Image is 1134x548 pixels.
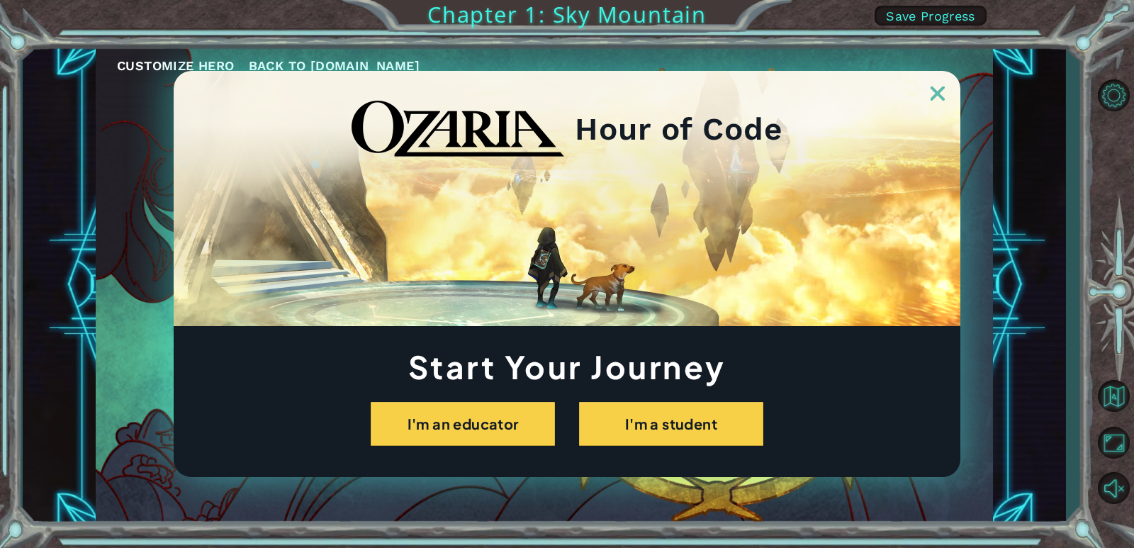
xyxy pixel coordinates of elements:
h1: Start Your Journey [174,352,960,381]
button: I'm an educator [371,402,555,446]
img: ExitButton_Dusk.png [931,86,945,101]
h2: Hour of Code [575,116,782,142]
img: blackOzariaWordmark.png [352,101,564,157]
button: I'm a student [579,402,763,446]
